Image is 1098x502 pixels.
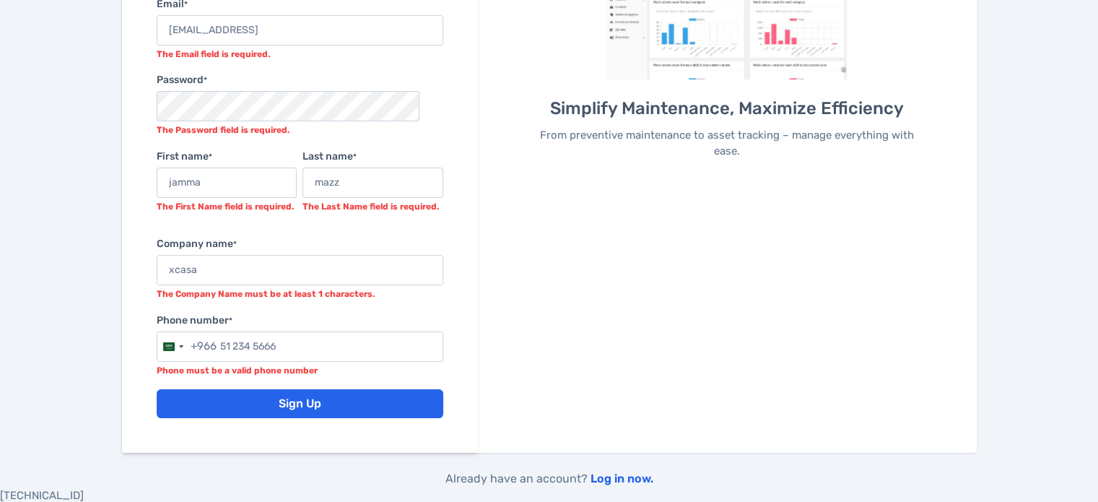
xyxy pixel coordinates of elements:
[528,127,927,160] p: From preventive maintenance to asset tracking – manage everything with ease.
[157,365,318,376] strong: Phone must be a valid phone number
[157,289,375,299] strong: The Company Name must be at least 1 characters.
[157,49,270,59] strong: The Email field is required.
[591,472,653,485] a: Log in now.
[157,237,443,252] label: Company name
[157,125,289,135] strong: The Password field is required.
[157,73,207,88] label: Password
[302,150,443,165] label: Last name
[191,338,217,355] div: +966
[157,202,294,212] strong: The First Name field is required.
[157,332,443,362] input: 51 234 5678
[122,470,977,488] p: Already have an account?
[157,389,443,418] button: Sign Up
[528,97,927,120] h5: Simplify Maintenance, Maximize Efficiency
[157,150,297,165] label: First name
[157,313,443,329] label: Phone number
[157,332,217,361] button: Selected country
[302,202,439,212] strong: The Last Name field is required.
